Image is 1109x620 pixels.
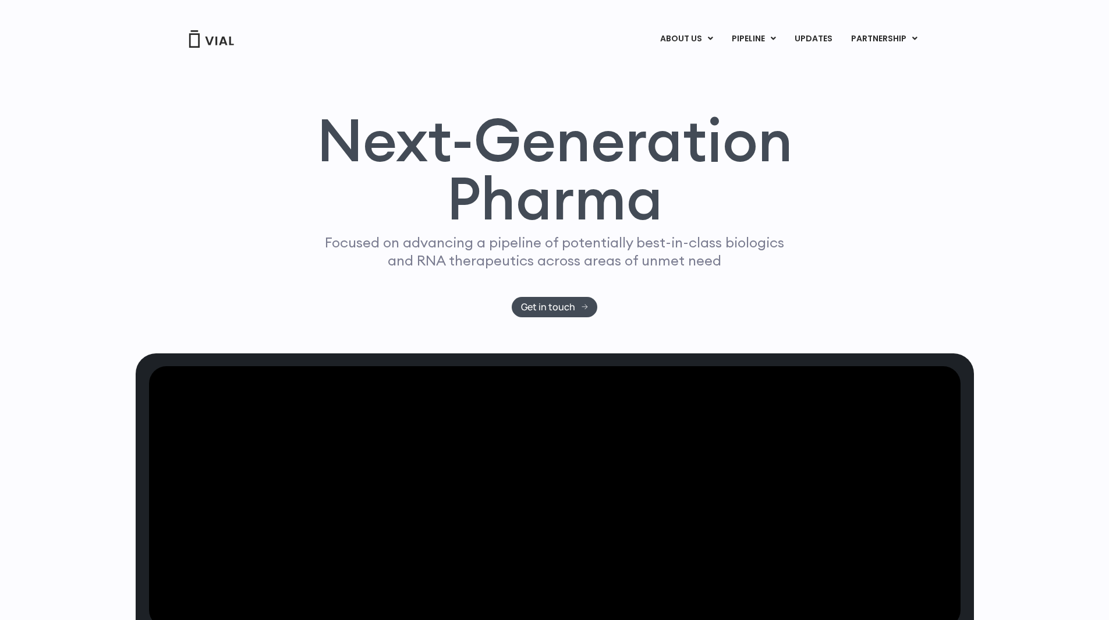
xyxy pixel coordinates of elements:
[188,30,235,48] img: Vial Logo
[512,297,597,317] a: Get in touch
[320,233,789,270] p: Focused on advancing a pipeline of potentially best-in-class biologics and RNA therapeutics acros...
[842,29,927,49] a: PARTNERSHIPMenu Toggle
[303,111,807,228] h1: Next-Generation Pharma
[521,303,575,311] span: Get in touch
[785,29,841,49] a: UPDATES
[722,29,785,49] a: PIPELINEMenu Toggle
[651,29,722,49] a: ABOUT USMenu Toggle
